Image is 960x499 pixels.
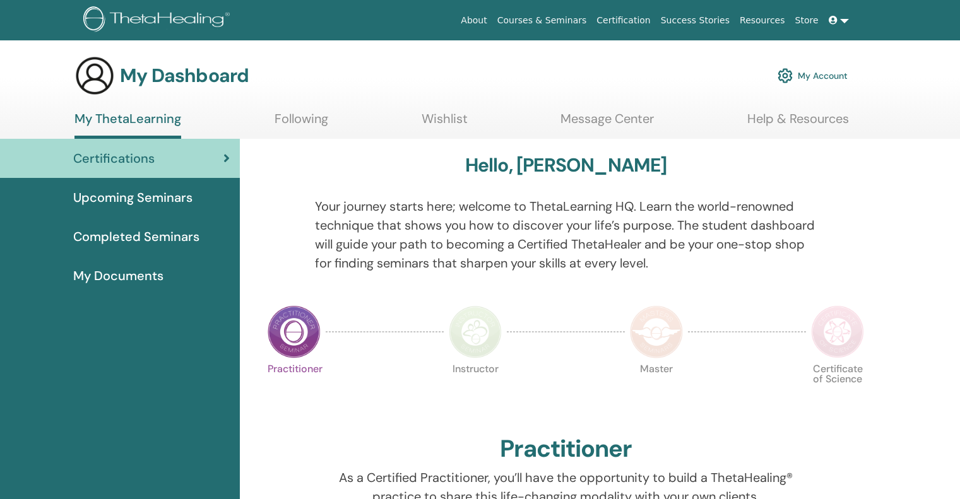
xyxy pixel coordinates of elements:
h2: Practitioner [500,435,632,464]
img: Master [630,305,683,358]
h3: Hello, [PERSON_NAME] [465,154,667,177]
a: My ThetaLearning [74,111,181,139]
a: Store [790,9,824,32]
img: generic-user-icon.jpg [74,56,115,96]
a: My Account [778,62,848,90]
p: Instructor [449,364,502,417]
a: Resources [735,9,790,32]
span: Certifications [73,149,155,168]
span: My Documents [73,266,163,285]
img: Certificate of Science [811,305,864,358]
a: Message Center [560,111,654,136]
img: Practitioner [268,305,321,358]
a: Help & Resources [747,111,849,136]
a: About [456,9,492,32]
a: Success Stories [656,9,735,32]
p: Master [630,364,683,417]
img: logo.png [83,6,234,35]
span: Upcoming Seminars [73,188,193,207]
p: Practitioner [268,364,321,417]
p: Your journey starts here; welcome to ThetaLearning HQ. Learn the world-renowned technique that sh... [315,197,817,273]
h3: My Dashboard [120,64,249,87]
p: Certificate of Science [811,364,864,417]
a: Following [275,111,328,136]
a: Wishlist [422,111,468,136]
img: cog.svg [778,65,793,86]
a: Courses & Seminars [492,9,592,32]
span: Completed Seminars [73,227,199,246]
a: Certification [591,9,655,32]
img: Instructor [449,305,502,358]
